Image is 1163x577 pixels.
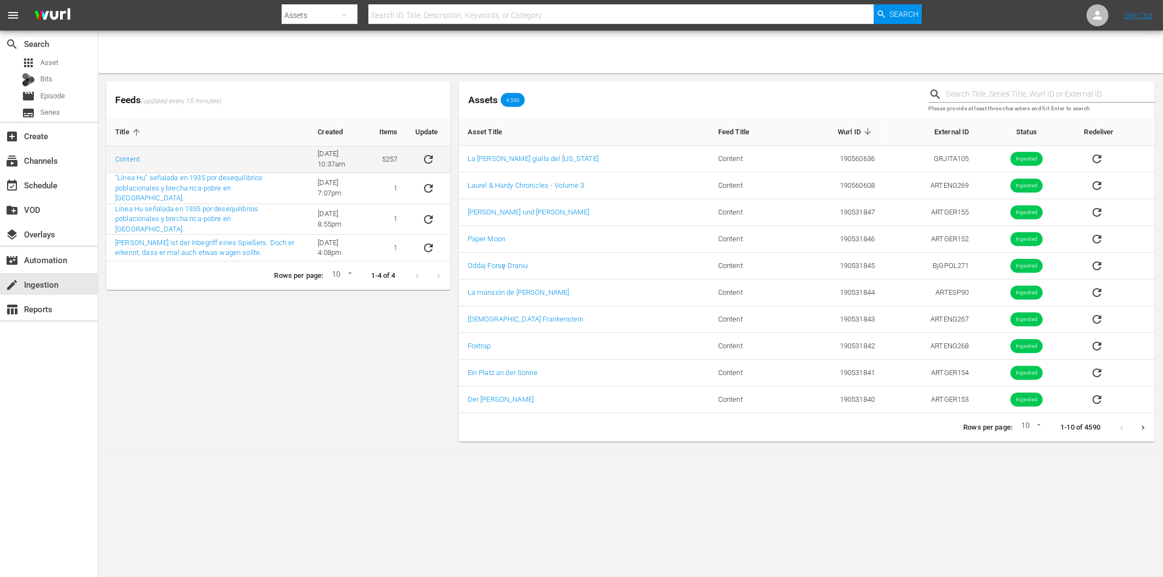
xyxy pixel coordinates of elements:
td: ARTENG267 [884,306,977,333]
td: Content [709,333,792,360]
span: Ingested [1010,396,1042,404]
a: Paper Moon [468,235,505,243]
a: [DEMOGRAPHIC_DATA] Frankenstein [468,315,583,323]
span: Channels [5,154,19,168]
span: Series [40,107,60,118]
td: Content [709,360,792,386]
a: "Línea Hu" señalada en 1935 por desequilibrios poblacionales y brecha rica-pobre en [GEOGRAPHIC_D... [115,174,263,202]
td: 5257 [371,146,407,173]
button: Search [874,4,922,24]
td: Content [709,386,792,413]
td: ARTGER153 [884,386,977,413]
a: [PERSON_NAME] ist der Inbegriff eines Spießers. Doch er erkennt, dass er mal auch etwas wagen sol... [115,239,295,257]
span: Ingestion [5,278,19,292]
th: External ID [884,118,977,146]
span: Bits [40,74,52,85]
th: Redeliver [1075,118,1155,146]
td: Content [709,146,792,172]
span: Reports [5,303,19,316]
th: Feed Title [709,118,792,146]
span: Ingested [1010,369,1042,377]
a: [PERSON_NAME] und [PERSON_NAME] [468,208,589,216]
td: Content [709,172,792,199]
td: Content [709,199,792,226]
td: [DATE] 7:07pm [309,173,371,204]
td: ARTENG269 [884,172,977,199]
td: [DATE] 4:08pm [309,235,371,261]
span: Search [5,38,19,51]
td: Content [709,306,792,333]
a: La mansión de [PERSON_NAME] [468,288,570,296]
span: Feeds [106,91,450,109]
td: Content [709,253,792,279]
td: BjGPOL271 [884,253,977,279]
img: ans4CAIJ8jUAAAAAAAAAAAAAAAAAAAAAAAAgQb4GAAAAAAAAAAAAAAAAAAAAAAAAJMjXAAAAAAAAAAAAAAAAAAAAAAAAgAT5G... [26,3,79,28]
p: 1-4 of 4 [372,271,396,281]
td: ARTGER154 [884,360,977,386]
p: Rows per page: [963,423,1012,433]
p: 1-10 of 4590 [1060,423,1100,433]
span: menu [7,9,20,22]
span: Overlays [5,228,19,241]
p: Please provide at least three characters and hit Enter to search [929,104,1155,114]
td: 190531846 [792,226,884,253]
a: Línea Hu señalada en 1935 por desequilibrios poblacionales y brecha rica-pobre en [GEOGRAPHIC_DATA]. [115,205,258,233]
td: 190531844 [792,279,884,306]
td: 190560636 [792,146,884,172]
span: Automation [5,254,19,267]
input: Search Title, Series Title, Wurl ID or External ID [946,86,1155,103]
td: 190531842 [792,333,884,360]
span: Ingested [1010,182,1042,190]
td: 190531845 [792,253,884,279]
span: VOD [5,204,19,217]
a: Der [PERSON_NAME] [468,395,534,403]
span: Ingested [1010,209,1042,217]
div: 10 [1017,419,1043,436]
th: Status [978,118,1076,146]
a: Sign Out [1124,11,1153,20]
table: sticky table [106,118,450,261]
td: ARTGER155 [884,199,977,226]
a: Foxtrap [468,342,491,350]
td: Content [709,279,792,306]
span: Assets [468,94,498,105]
td: 1 [371,173,407,204]
span: Series [22,106,35,120]
a: Oddaj Forsę Draniu [468,261,528,270]
td: 190531840 [792,386,884,413]
td: ARTESP90 [884,279,977,306]
span: 4,590 [501,97,525,103]
span: Asset [22,56,35,69]
span: Ingested [1010,155,1042,163]
span: (updated every 15 minutes) [141,97,221,106]
button: Next page [1132,417,1154,438]
p: Rows per page: [274,271,323,281]
a: La [PERSON_NAME] gialla del [US_STATE] [468,154,599,163]
td: [DATE] 10:37am [309,146,371,173]
td: 190531843 [792,306,884,333]
td: 190560608 [792,172,884,199]
td: 190531841 [792,360,884,386]
td: 1 [371,204,407,235]
span: Ingested [1010,316,1042,324]
a: Laurel & Hardy Chronicles - Volume 3 [468,181,585,189]
span: Ingested [1010,262,1042,270]
td: ARTGER152 [884,226,977,253]
td: GRJITA105 [884,146,977,172]
span: Ingested [1010,235,1042,243]
td: [DATE] 8:55pm [309,204,371,235]
td: 1 [371,235,407,261]
div: 10 [327,268,354,284]
a: Content [115,155,140,163]
span: Created [318,127,357,137]
a: Ein Platz an der Sonne [468,368,538,377]
span: Title [115,127,144,137]
span: Episode [22,90,35,103]
th: Items [371,118,407,146]
span: Create [5,130,19,143]
span: Schedule [5,179,19,192]
span: Wurl ID [838,127,875,136]
td: 190531847 [792,199,884,226]
div: Bits [22,73,35,86]
span: Episode [40,91,65,102]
